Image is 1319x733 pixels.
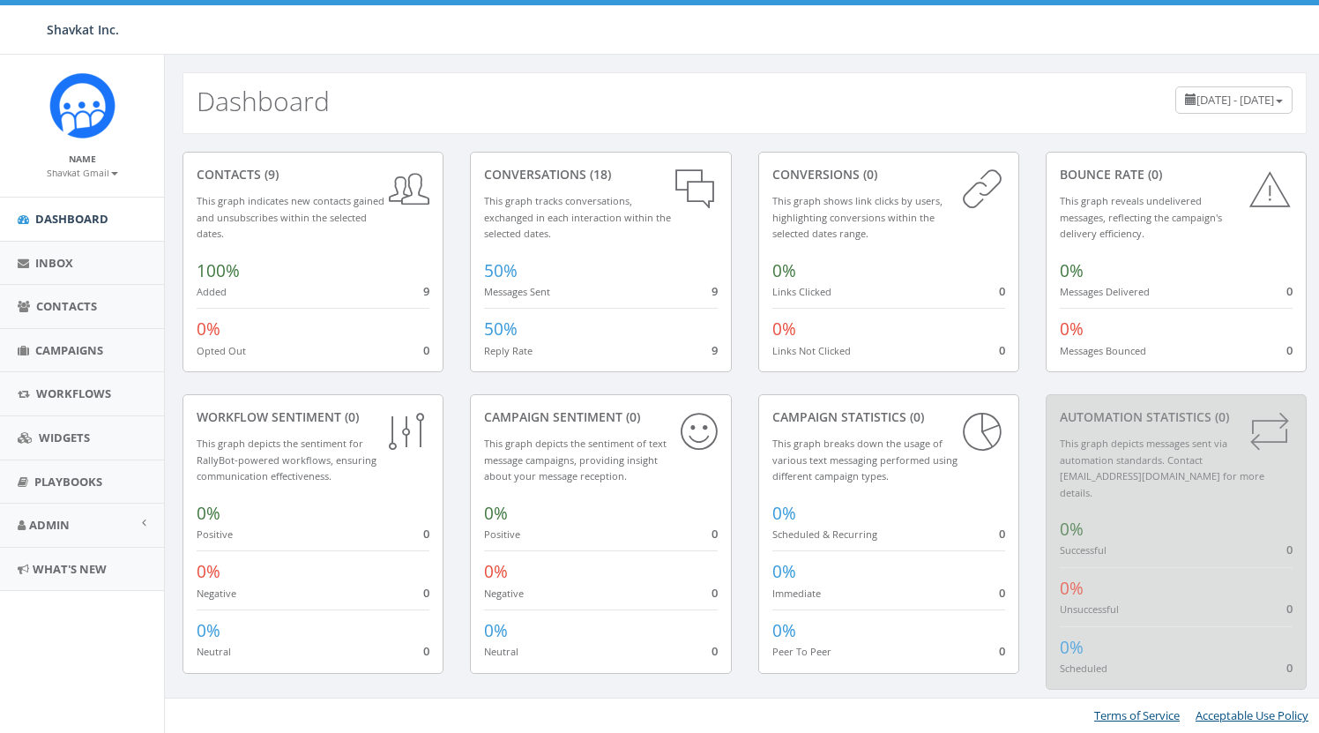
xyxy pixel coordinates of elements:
span: 100% [197,259,240,282]
small: Reply Rate [484,344,533,357]
div: Campaign Sentiment [484,408,717,426]
span: (0) [1211,408,1229,425]
div: conversations [484,166,717,183]
span: [DATE] - [DATE] [1196,92,1274,108]
span: Widgets [39,430,90,445]
span: 0% [197,318,220,340]
small: Messages Sent [484,285,550,298]
span: 0% [772,619,796,642]
span: 0% [1060,318,1084,340]
small: Immediate [772,587,821,600]
span: 0% [484,502,508,525]
small: Negative [484,587,524,600]
span: Dashboard [35,211,108,227]
h2: Dashboard [197,86,330,116]
span: 0% [197,619,220,642]
small: This graph tracks conversations, exchanged in each interaction within the selected dates. [484,194,671,240]
span: 0 [712,585,718,601]
span: 0% [772,560,796,583]
span: 0 [999,342,1005,358]
span: (9) [261,166,279,183]
span: 0% [772,318,796,340]
span: 0% [1060,518,1084,541]
span: 9 [712,283,718,299]
small: Positive [484,527,520,541]
small: This graph reveals undelivered messages, reflecting the campaign's delivery efficiency. [1060,194,1222,240]
div: Workflow Sentiment [197,408,429,426]
span: Campaigns [35,342,103,358]
small: Messages Delivered [1060,285,1150,298]
small: This graph indicates new contacts gained and unsubscribes within the selected dates. [197,194,384,240]
span: 9 [712,342,718,358]
span: What's New [33,561,107,577]
span: 0 [423,526,429,542]
span: 0 [999,283,1005,299]
small: Scheduled & Recurring [772,527,877,541]
small: Positive [197,527,233,541]
small: Name [69,153,96,165]
span: (18) [586,166,611,183]
span: Shavkat Inc. [47,21,119,38]
small: Scheduled [1060,662,1107,675]
div: Campaign Statistics [772,408,1005,426]
small: Unsuccessful [1060,602,1119,616]
span: Admin [29,517,70,533]
span: 0% [197,502,220,525]
span: 0 [1286,342,1293,358]
span: Inbox [35,255,73,271]
span: 0% [772,259,796,282]
span: 0% [197,560,220,583]
a: Acceptable Use Policy [1196,707,1308,723]
span: 0% [772,502,796,525]
span: Playbooks [34,474,102,490]
small: This graph shows link clicks by users, highlighting conversions within the selected dates range. [772,194,943,240]
span: Contacts [36,298,97,314]
small: Neutral [484,645,518,658]
small: Links Clicked [772,285,831,298]
span: (0) [1144,166,1162,183]
small: This graph depicts the sentiment of text message campaigns, providing insight about your message ... [484,437,667,482]
span: 0 [423,643,429,659]
span: 0 [1286,601,1293,617]
img: Rally_Corp_Icon_1.png [49,72,116,138]
small: Negative [197,587,236,600]
div: Automation Statistics [1060,408,1293,426]
small: Links Not Clicked [772,344,851,357]
span: 50% [484,259,518,282]
div: contacts [197,166,429,183]
small: Opted Out [197,344,246,357]
span: (0) [341,408,359,425]
span: 50% [484,318,518,340]
span: 0 [1286,283,1293,299]
span: 0 [712,643,718,659]
small: Added [197,285,227,298]
span: 9 [423,283,429,299]
span: 0 [1286,660,1293,676]
span: 0% [1060,259,1084,282]
span: 0 [1286,542,1293,557]
small: Successful [1060,543,1107,557]
span: 0% [1060,636,1084,659]
small: This graph breaks down the usage of various text messaging performed using different campaign types. [772,437,958,482]
a: Terms of Service [1094,707,1180,723]
small: Shavkat Gmail [47,167,118,179]
a: Shavkat Gmail [47,164,118,180]
span: (0) [622,408,640,425]
div: Bounce Rate [1060,166,1293,183]
span: 0 [423,342,429,358]
div: conversions [772,166,1005,183]
small: Messages Bounced [1060,344,1146,357]
span: 0 [999,526,1005,542]
span: 0 [712,526,718,542]
span: 0% [1060,577,1084,600]
span: 0 [423,585,429,601]
small: This graph depicts messages sent via automation standards. Contact [EMAIL_ADDRESS][DOMAIN_NAME] f... [1060,437,1264,499]
small: Neutral [197,645,231,658]
span: 0 [999,643,1005,659]
span: (0) [860,166,877,183]
span: 0% [484,619,508,642]
span: 0 [999,585,1005,601]
span: Workflows [36,385,111,401]
span: 0% [484,560,508,583]
small: Peer To Peer [772,645,831,658]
